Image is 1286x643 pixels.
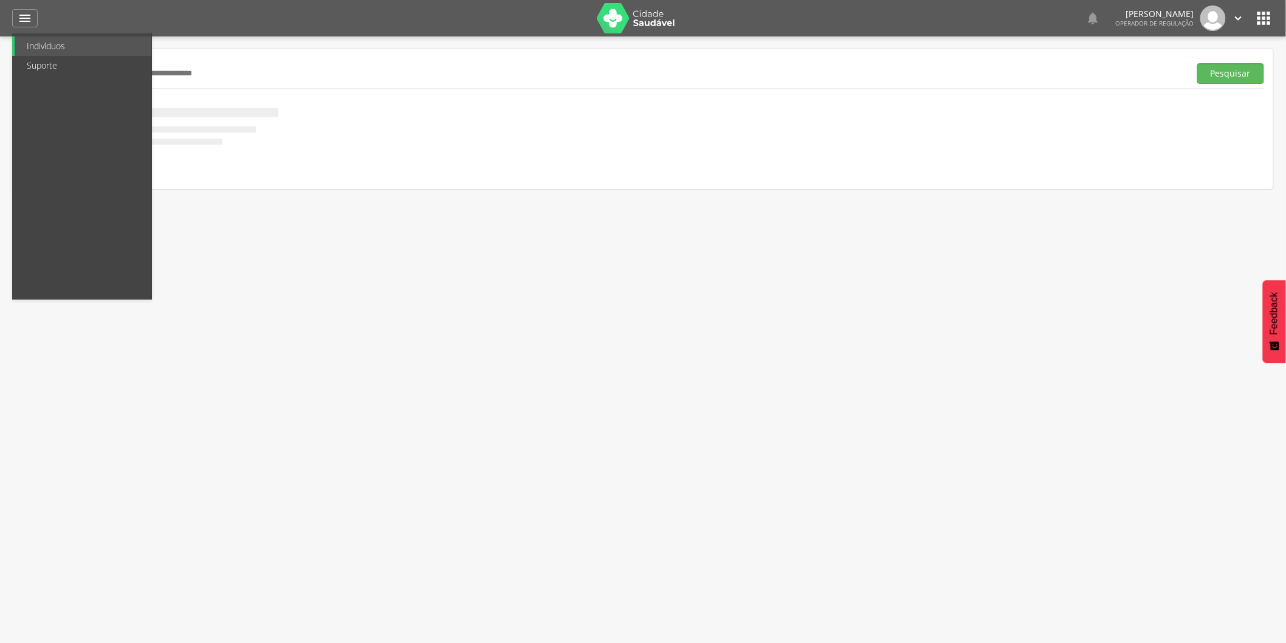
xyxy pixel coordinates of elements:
button: Feedback - Mostrar pesquisa [1263,280,1286,363]
a: Indivíduos [15,36,151,56]
a:  [12,9,38,27]
i:  [1232,12,1245,25]
span: Feedback [1269,292,1280,335]
button: Pesquisar [1197,63,1264,84]
p: [PERSON_NAME] [1116,10,1194,18]
span: Operador de regulação [1116,19,1194,27]
i:  [1254,9,1274,28]
a:  [1086,5,1101,31]
i:  [18,11,32,26]
a: Suporte [15,56,151,75]
a:  [1232,5,1245,31]
i:  [1086,11,1101,26]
